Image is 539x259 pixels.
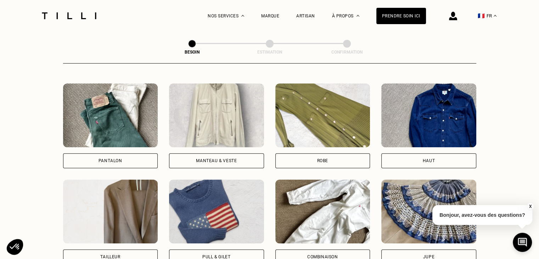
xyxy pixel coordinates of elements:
[157,50,228,55] div: Besoin
[241,15,244,17] img: Menu déroulant
[261,13,279,18] a: Marque
[527,203,534,210] button: X
[275,180,370,243] img: Tilli retouche votre Combinaison
[63,180,158,243] img: Tilli retouche votre Tailleur
[63,83,158,147] img: Tilli retouche votre Pantalon
[311,50,382,55] div: Confirmation
[376,8,426,24] a: Prendre soin ici
[494,15,496,17] img: menu déroulant
[317,159,328,163] div: Robe
[381,83,476,147] img: Tilli retouche votre Haut
[169,180,264,243] img: Tilli retouche votre Pull & gilet
[275,83,370,147] img: Tilli retouche votre Robe
[381,180,476,243] img: Tilli retouche votre Jupe
[196,159,237,163] div: Manteau & Veste
[356,15,359,17] img: Menu déroulant à propos
[423,159,435,163] div: Haut
[169,83,264,147] img: Tilli retouche votre Manteau & Veste
[99,159,122,163] div: Pantalon
[100,255,120,259] div: Tailleur
[307,255,338,259] div: Combinaison
[202,255,230,259] div: Pull & gilet
[423,255,434,259] div: Jupe
[296,13,315,18] a: Artisan
[449,12,457,20] img: icône connexion
[234,50,305,55] div: Estimation
[478,12,485,19] span: 🇫🇷
[432,205,532,225] p: Bonjour, avez-vous des questions?
[39,12,99,19] img: Logo du service de couturière Tilli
